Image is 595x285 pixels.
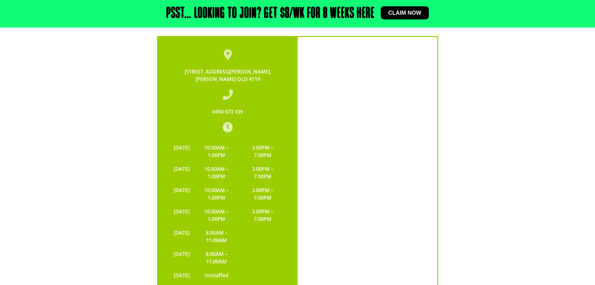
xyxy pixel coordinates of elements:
td: [DATE] [171,162,193,183]
td: 10.00AM – 1.00PM [193,141,241,162]
td: 3.00PM – 7.00PM [240,183,285,205]
a: [STREET_ADDRESS][PERSON_NAME],[PERSON_NAME] QLD 4119 [185,68,271,83]
td: 3.00PM – 7.00PM [240,205,285,226]
td: [DATE] [171,205,193,226]
td: 8.00AM – 11.00AM [193,226,241,247]
td: 3.00PM – 7.00PM [240,162,285,183]
td: [DATE] [171,141,193,162]
a: Claim now [381,6,429,19]
td: [DATE] [171,183,193,205]
td: 8.00AM – 11.00AM [193,247,241,268]
td: 10.00AM – 1.00PM [193,162,241,183]
td: 3.00PM – 7.00PM [240,141,285,162]
span: Claim now [388,10,421,16]
h2: Psst… Looking to join? Get $8/wk for 8 weeks here [166,6,374,21]
a: 0450 673 339 [212,108,243,115]
td: [DATE] [171,226,193,247]
td: Unstaffed [193,268,241,282]
td: 10.00AM – 1.00PM [193,205,241,226]
td: 10.00AM – 1.00PM [193,183,241,205]
td: [DATE] [171,247,193,268]
td: [DATE] [171,268,193,282]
